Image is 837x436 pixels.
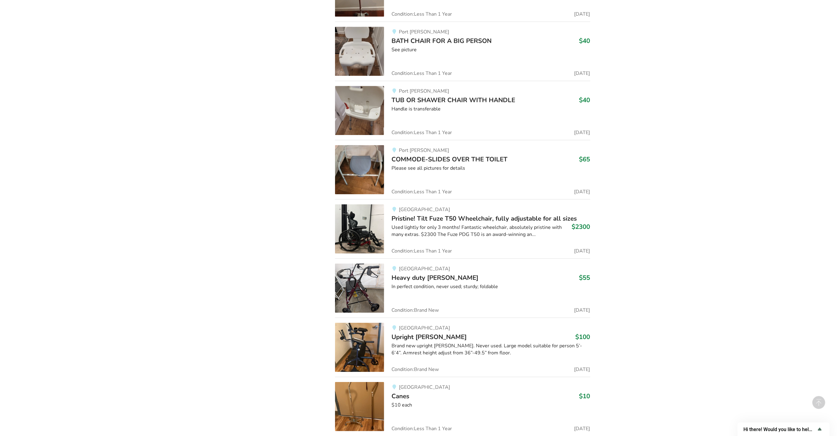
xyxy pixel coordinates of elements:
[579,96,590,104] h3: $40
[399,29,449,35] span: Port [PERSON_NAME]
[335,323,384,372] img: mobility-upright walker
[391,106,590,113] div: Handle is transferable
[399,384,450,391] span: [GEOGRAPHIC_DATA]
[574,249,590,253] span: [DATE]
[391,96,515,104] span: TUB OR SHAWER CHAIR WITH HANDLE
[391,214,577,223] span: Pristine! Tilt Fuze T50 Wheelchair, fully adjustable for all sizes
[391,130,452,135] span: Condition: Less Than 1 Year
[399,147,449,154] span: Port [PERSON_NAME]
[574,12,590,17] span: [DATE]
[744,426,816,432] span: Hi there! Would you like to help us improve AssistList?
[335,258,590,318] a: mobility-heavy duty walker[GEOGRAPHIC_DATA]Heavy duty [PERSON_NAME]$55In perfect condition, never...
[574,130,590,135] span: [DATE]
[391,426,452,431] span: Condition: Less Than 1 Year
[335,382,384,431] img: mobility-canes
[399,265,450,272] span: [GEOGRAPHIC_DATA]
[391,249,452,253] span: Condition: Less Than 1 Year
[335,27,384,76] img: bathroom safety-bath chair for a big person
[391,224,590,238] div: Used lightly for only 3 months! Fantastic wheelchair, absolutely pristine with many extras. $2300...
[391,283,590,290] div: In perfect condition, never used; sturdy; foldable
[744,426,823,433] button: Show survey - Hi there! Would you like to help us improve AssistList?
[335,318,590,377] a: mobility-upright walker [GEOGRAPHIC_DATA]Upright [PERSON_NAME]$100Brand new upright [PERSON_NAME]...
[574,71,590,76] span: [DATE]
[335,264,384,313] img: mobility-heavy duty walker
[391,189,452,194] span: Condition: Less Than 1 Year
[335,81,590,140] a: bathroom safety-tub or shawer chair with handle Port [PERSON_NAME]TUB OR SHAWER CHAIR WITH HANDLE...
[574,189,590,194] span: [DATE]
[391,165,590,172] div: Please see all pictures for details
[391,392,409,400] span: Canes
[391,37,492,45] span: BATH CHAIR FOR A BIG PERSON
[335,204,384,253] img: mobility-pristine! tilt fuze t50 wheelchair, fully adjustable for all sizes
[335,145,384,194] img: bathroom safety-commode-slides over the toilet
[335,199,590,258] a: mobility-pristine! tilt fuze t50 wheelchair, fully adjustable for all sizes [GEOGRAPHIC_DATA]Pris...
[576,333,590,341] h3: $100
[399,206,450,213] span: [GEOGRAPHIC_DATA]
[399,325,450,331] span: [GEOGRAPHIC_DATA]
[579,392,590,400] h3: $10
[391,402,590,409] div: $10 each
[335,86,384,135] img: bathroom safety-tub or shawer chair with handle
[391,71,452,76] span: Condition: Less Than 1 Year
[391,273,478,282] span: Heavy duty [PERSON_NAME]
[391,308,439,313] span: Condition: Brand New
[399,88,449,95] span: Port [PERSON_NAME]
[335,21,590,81] a: bathroom safety-bath chair for a big personPort [PERSON_NAME]BATH CHAIR FOR A BIG PERSON$40See pi...
[574,308,590,313] span: [DATE]
[579,37,590,45] h3: $40
[572,223,590,231] h3: $2300
[391,12,452,17] span: Condition: Less Than 1 Year
[391,333,467,341] span: Upright [PERSON_NAME]
[579,274,590,282] h3: $55
[579,155,590,163] h3: $65
[335,377,590,436] a: mobility-canes[GEOGRAPHIC_DATA]Canes$10$10 eachCondition:Less Than 1 Year[DATE]
[391,46,590,53] div: See picture
[391,342,590,357] div: Brand new upright [PERSON_NAME]. Never used. Large model suitable for person 5’- 6’4”. Armrest he...
[391,367,439,372] span: Condition: Brand New
[574,426,590,431] span: [DATE]
[574,367,590,372] span: [DATE]
[335,140,590,199] a: bathroom safety-commode-slides over the toilet Port [PERSON_NAME]COMMODE-SLIDES OVER THE TOILET$6...
[391,155,507,164] span: COMMODE-SLIDES OVER THE TOILET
